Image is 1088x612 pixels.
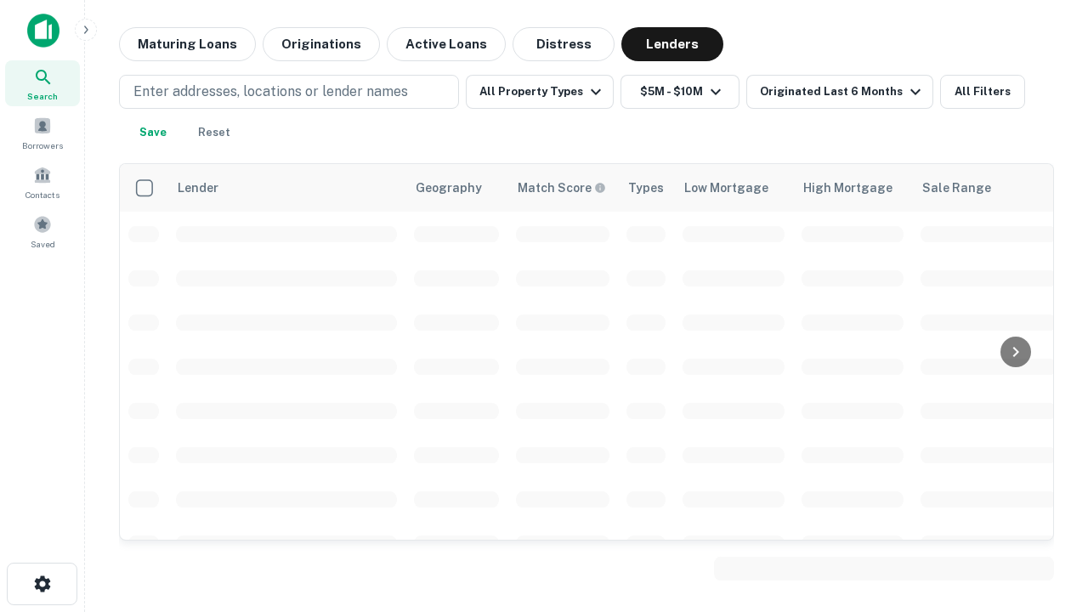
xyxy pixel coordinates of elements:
span: Contacts [25,188,59,201]
span: Search [27,89,58,103]
div: Capitalize uses an advanced AI algorithm to match your search with the best lender. The match sco... [518,178,606,197]
button: All Property Types [466,75,614,109]
img: capitalize-icon.png [27,14,59,48]
button: Originated Last 6 Months [746,75,933,109]
th: Sale Range [912,164,1065,212]
button: All Filters [940,75,1025,109]
th: Types [618,164,674,212]
button: Distress [513,27,615,61]
a: Contacts [5,159,80,205]
span: Saved [31,237,55,251]
button: Maturing Loans [119,27,256,61]
a: Saved [5,208,80,254]
a: Borrowers [5,110,80,156]
div: Geography [416,178,482,198]
p: Enter addresses, locations or lender names [133,82,408,102]
h6: Match Score [518,178,603,197]
button: $5M - $10M [620,75,739,109]
button: Lenders [621,27,723,61]
div: Lender [178,178,218,198]
div: Originated Last 6 Months [760,82,926,102]
div: High Mortgage [803,178,892,198]
th: Low Mortgage [674,164,793,212]
th: High Mortgage [793,164,912,212]
a: Search [5,60,80,106]
th: Geography [405,164,507,212]
button: Originations [263,27,380,61]
th: Capitalize uses an advanced AI algorithm to match your search with the best lender. The match sco... [507,164,618,212]
button: Reset [187,116,241,150]
button: Active Loans [387,27,506,61]
iframe: Chat Widget [1003,422,1088,503]
button: Enter addresses, locations or lender names [119,75,459,109]
th: Lender [167,164,405,212]
button: Save your search to get updates of matches that match your search criteria. [126,116,180,150]
div: Sale Range [922,178,991,198]
div: Low Mortgage [684,178,768,198]
span: Borrowers [22,139,63,152]
div: Types [628,178,664,198]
